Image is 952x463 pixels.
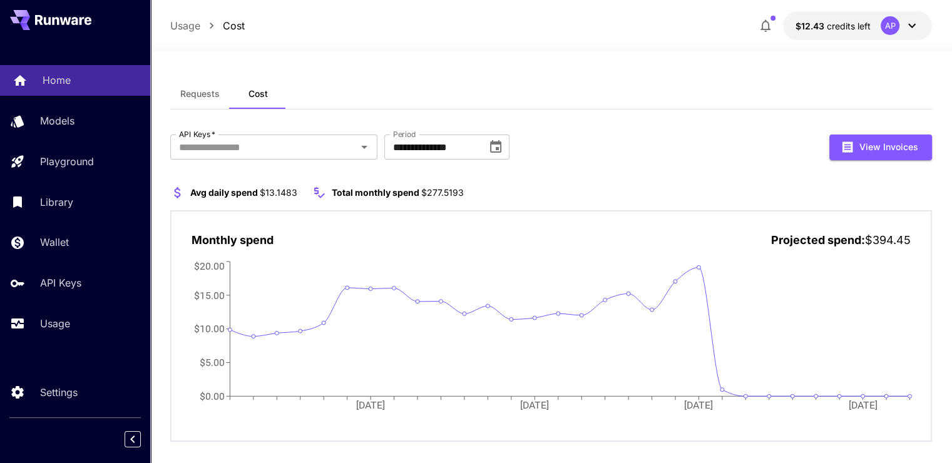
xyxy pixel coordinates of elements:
[170,18,245,33] nav: breadcrumb
[393,129,416,140] label: Period
[192,232,274,248] p: Monthly spend
[223,18,245,33] a: Cost
[200,390,225,402] tspan: $0.00
[40,316,70,331] p: Usage
[40,154,94,169] p: Playground
[783,11,932,40] button: $12.43013AP
[40,385,78,400] p: Settings
[260,187,297,198] span: $13.1483
[40,195,73,210] p: Library
[125,431,141,447] button: Collapse sidebar
[829,140,932,152] a: View Invoices
[356,399,385,410] tspan: [DATE]
[200,357,225,369] tspan: $5.00
[881,16,899,35] div: AP
[248,88,268,99] span: Cost
[170,18,200,33] a: Usage
[520,399,549,410] tspan: [DATE]
[134,428,150,450] div: Collapse sidebar
[356,138,373,156] button: Open
[194,260,225,272] tspan: $20.00
[194,323,225,335] tspan: $10.00
[771,233,865,247] span: Projected spend:
[40,275,81,290] p: API Keys
[796,19,871,33] div: $12.43013
[179,129,215,140] label: API Keys
[865,233,911,247] span: $394.45
[332,187,419,198] span: Total monthly spend
[796,21,827,31] span: $12.43
[43,73,71,88] p: Home
[684,399,713,410] tspan: [DATE]
[180,88,220,99] span: Requests
[421,187,464,198] span: $277.5193
[483,135,508,160] button: Choose date, selected date is Sep 1, 2025
[848,399,877,410] tspan: [DATE]
[194,289,225,301] tspan: $15.00
[827,21,871,31] span: credits left
[829,135,932,160] button: View Invoices
[40,235,69,250] p: Wallet
[190,187,258,198] span: Avg daily spend
[40,113,74,128] p: Models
